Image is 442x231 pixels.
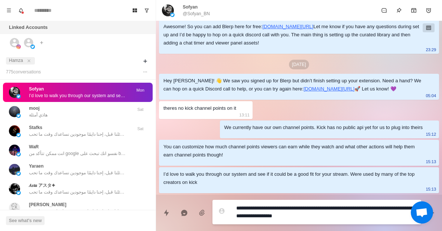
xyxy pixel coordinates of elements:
button: Quick replies [159,205,174,220]
button: Board View [129,4,141,16]
img: picture [16,113,21,118]
a: [DOMAIN_NAME][URL] [303,86,354,92]
p: WaR [29,143,39,150]
img: picture [9,87,20,98]
img: picture [9,125,20,136]
p: Sofyan [29,86,44,92]
div: I’d love to walk you through our system and see if it could be a good fit for your stream. Were u... [163,170,423,187]
img: picture [170,13,175,17]
p: Mon [131,87,150,93]
button: Show unread conversations [141,4,153,16]
p: Sofyan [183,4,198,10]
button: Add reminder [421,3,436,18]
p: انت ممكن تتأكد من google نفسو انك تبحث على blerp و ابدأ من هناك لو كانت هذه هي المشكله [29,150,126,157]
a: [DOMAIN_NAME][URL] [262,24,313,29]
p: Linked Accounts [9,24,48,31]
p: Stafks [29,124,42,131]
p: mooj [29,105,40,112]
img: picture [9,164,20,175]
img: picture [16,94,21,99]
button: Notifications [15,4,27,16]
img: picture [9,106,20,117]
button: Add media [195,205,209,220]
p: 15:12 [426,130,436,138]
p: Sat [131,126,150,132]
p: @Sofyan_BN [183,10,210,17]
button: Mark as unread [377,3,391,18]
button: close [25,57,33,65]
p: 15:13 [426,185,436,193]
button: Reply with AI [177,205,192,220]
div: We currently have our own channel points. Kick has no public api yet for us to plug into theirs [224,123,423,132]
p: 15:13 [426,158,436,166]
button: See what's new [6,216,45,225]
div: Awesome! So you can add Blerp here for free: Let me know if you have any questions during set up ... [163,23,423,47]
p: سلام، بس حبيت أذكرك آخر مرة لو فاتتك رسائلنا قبل، إحنا دايمًا موجودين نساعدك وقت ما تحب. [29,131,126,138]
img: picture [16,171,21,176]
div: Hey [PERSON_NAME]! 👋 We saw you signed up for Blerp but didn’t finish setting up your extension. ... [163,77,423,93]
p: سلام، بس حبيت أذكرك آخر مرة لو فاتتك رسائلنا قبل، إحنا دايمًا موجودين نساعدك وقت ما تحب. [29,208,126,215]
p: هاذي أمثلة [29,112,48,118]
div: Ouvrir le chat [411,201,433,224]
button: Options [141,67,150,76]
button: Pin [391,3,406,18]
button: Add filters [141,57,150,66]
p: [PERSON_NAME] [29,201,66,208]
img: picture [30,44,35,49]
div: theres no kick channel points on it [163,104,236,112]
p: Yaraen [29,163,43,169]
img: picture [16,152,21,156]
img: picture [16,191,21,195]
p: سلام، بس حبيت أذكرك آخر مرة لو فاتتك رسائلنا قبل، إحنا دايمًا موجودين نساعدك وقت ما تحب. [29,169,126,176]
img: picture [16,44,21,49]
p: I’d love to walk you through our system and see if it could be a good fit for your stream. Were u... [29,92,126,99]
button: Send message [424,205,439,220]
p: 13:11 [239,111,250,119]
img: picture [9,202,20,214]
p: سلام، بس حبيت أذكرك آخر مرة لو فاتتك رسائلنا قبل، إحنا دايمًا موجودين نساعدك وقت ما تحب. [29,189,126,195]
img: picture [162,4,174,16]
span: Hamza [9,58,23,63]
p: 775 conversation s [6,69,41,75]
p: [DATE] [289,60,309,69]
button: Menu [3,4,15,16]
button: Archive [406,3,421,18]
img: picture [9,145,20,156]
div: You can customize how much channel points viewers can earn while they watch and what other action... [163,143,423,159]
p: Sat [131,106,150,113]
p: ‏𝑨𝒔𝒕𝒂 アスタ✦ [29,182,55,189]
p: 23:29 [426,46,436,54]
img: picture [9,183,20,194]
button: Add account [37,38,46,47]
img: picture [16,133,21,137]
p: 05:04 [426,92,436,100]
